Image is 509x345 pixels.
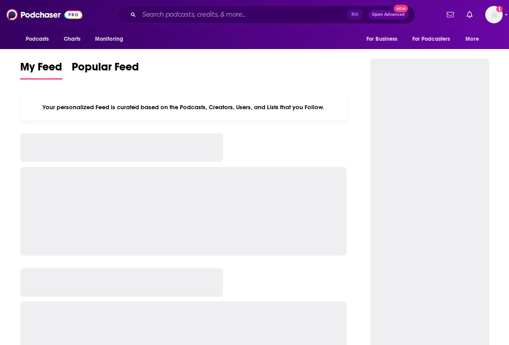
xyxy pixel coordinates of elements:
[463,8,476,21] a: Show notifications dropdown
[117,6,415,24] div: Search podcasts, credits, & more...
[20,94,347,121] div: Your personalized Feed is curated based on the Podcasts, Creators, Users, and Lists that you Follow.
[412,34,450,45] span: For Podcasters
[26,34,49,45] span: Podcasts
[485,6,503,23] button: Show profile menu
[20,32,59,47] button: open menu
[90,32,133,47] button: open menu
[20,60,62,78] span: My Feed
[460,32,489,47] button: open menu
[368,10,408,19] button: Open AdvancedNew
[347,9,362,20] span: ⌘ K
[6,7,82,22] img: Podchaser - Follow, Share and Rate Podcasts
[361,32,408,47] button: open menu
[72,60,139,80] a: Popular Feed
[407,32,462,47] button: open menu
[64,34,81,45] span: Charts
[444,8,457,21] a: Show notifications dropdown
[95,34,123,45] span: Monitoring
[372,13,405,17] span: Open Advanced
[485,6,503,23] span: Logged in as mirandamaldonado
[394,5,408,12] span: New
[485,6,503,23] img: User Profile
[139,8,347,21] input: Search podcasts, credits, & more...
[465,34,479,45] span: More
[59,32,86,47] a: Charts
[72,60,139,78] span: Popular Feed
[366,34,398,45] span: For Business
[496,6,503,12] svg: Add a profile image
[20,60,62,80] a: My Feed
